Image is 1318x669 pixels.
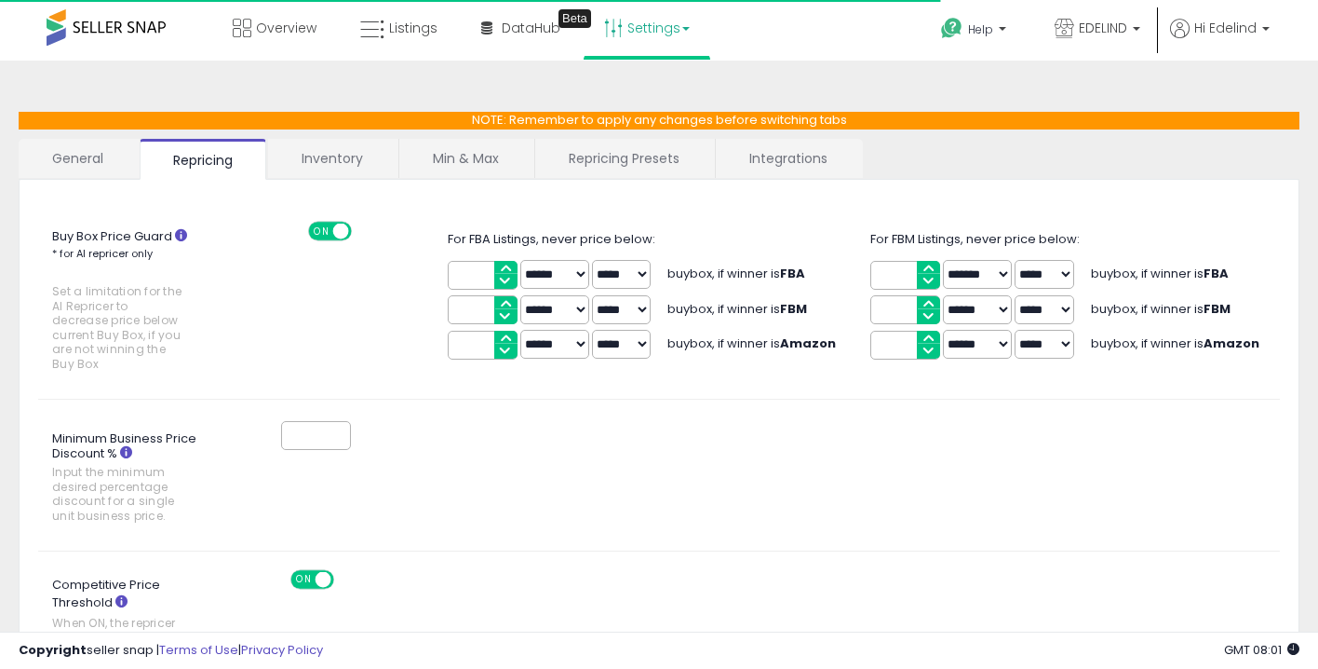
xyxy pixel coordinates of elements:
[1224,641,1299,659] span: 2025-09-17 08:01 GMT
[19,139,138,178] a: General
[1170,19,1270,61] a: Hi Edelind
[940,17,963,40] i: Get Help
[330,572,360,588] span: OFF
[348,223,378,239] span: OFF
[502,19,560,37] span: DataHub
[1091,334,1259,352] span: buybox, if winner is
[667,300,807,318] span: buybox, if winner is
[667,265,805,282] span: buybox, if winner is
[780,300,807,318] b: FBM
[968,21,993,37] span: Help
[1091,265,1229,282] span: buybox, if winner is
[926,3,1025,61] a: Help
[38,425,222,532] label: Minimum Business Price Discount %
[1091,300,1231,318] span: buybox, if winner is
[667,334,836,352] span: buybox, if winner is
[389,19,437,37] span: Listings
[52,246,153,261] small: * for AI repricer only
[19,642,323,660] div: seller snap | |
[256,19,316,37] span: Overview
[292,572,316,588] span: ON
[780,265,805,282] b: FBA
[52,465,184,523] span: Input the minimum desired percentage discount for a single unit business price.
[310,223,333,239] span: ON
[1204,265,1229,282] b: FBA
[558,9,591,28] div: Tooltip anchor
[140,139,266,180] a: Repricing
[448,230,655,248] span: For FBA Listings, never price below:
[241,641,323,659] a: Privacy Policy
[870,230,1080,248] span: For FBM Listings, never price below:
[19,112,1299,130] p: NOTE: Remember to apply any changes before switching tabs
[716,139,861,178] a: Integrations
[1204,300,1231,318] b: FBM
[399,139,532,178] a: Min & Max
[159,641,238,659] a: Terms of Use
[535,139,713,178] a: Repricing Presets
[38,222,222,381] label: Buy Box Price Guard
[268,139,397,178] a: Inventory
[1079,19,1127,37] span: EDELIND
[1194,19,1257,37] span: Hi Edelind
[1204,334,1259,352] b: Amazon
[780,334,836,352] b: Amazon
[19,641,87,659] strong: Copyright
[52,284,184,371] span: Set a limitation for the AI Repricer to decrease price below current Buy Box, if you are not winn...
